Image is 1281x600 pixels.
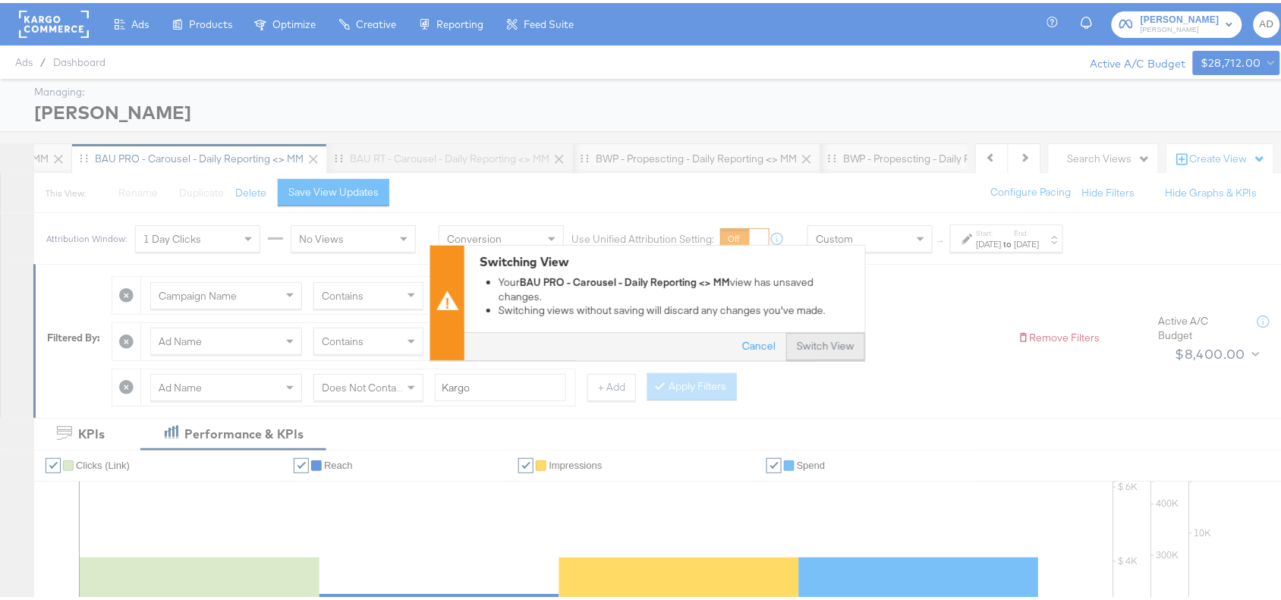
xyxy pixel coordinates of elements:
button: Cancel [732,331,786,358]
div: Switching View [480,250,858,268]
li: Your view has unsaved changes. [499,273,858,301]
li: Switching views without saving will discard any changes you've made. [499,301,858,316]
strong: BAU PRO - Carousel - Daily Reporting <> MM [520,273,730,287]
button: Switch View [786,331,865,358]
